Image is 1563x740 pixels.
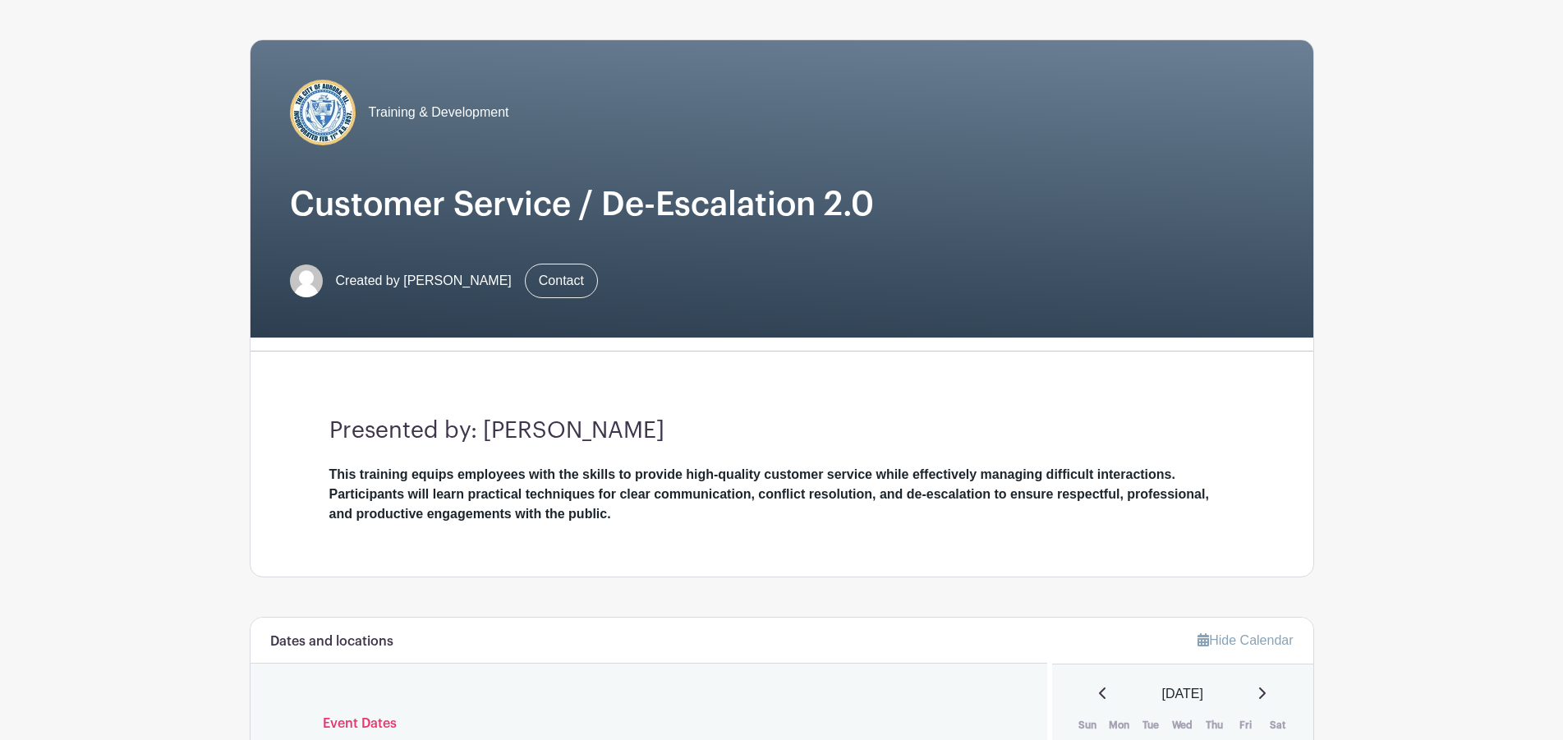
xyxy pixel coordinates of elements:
h1: Customer Service / De-Escalation 2.0 [290,185,1274,224]
img: COA%20logo%20(2).jpg [290,80,356,145]
th: Tue [1135,717,1167,733]
th: Sat [1262,717,1294,733]
th: Wed [1167,717,1199,733]
th: Thu [1198,717,1230,733]
span: Created by [PERSON_NAME] [336,271,512,291]
span: [DATE] [1162,684,1203,704]
span: Training & Development [369,103,509,122]
h6: Event Dates [310,716,989,732]
img: default-ce2991bfa6775e67f084385cd625a349d9dcbb7a52a09fb2fda1e96e2d18dcdb.png [290,264,323,297]
strong: This training equips employees with the skills to provide high-quality customer service while eff... [329,467,1209,521]
th: Mon [1104,717,1136,733]
h6: Dates and locations [270,634,393,650]
h3: Presented by: [PERSON_NAME] [329,417,1234,445]
a: Contact [525,264,598,298]
a: Hide Calendar [1198,633,1293,647]
th: Sun [1072,717,1104,733]
th: Fri [1230,717,1262,733]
